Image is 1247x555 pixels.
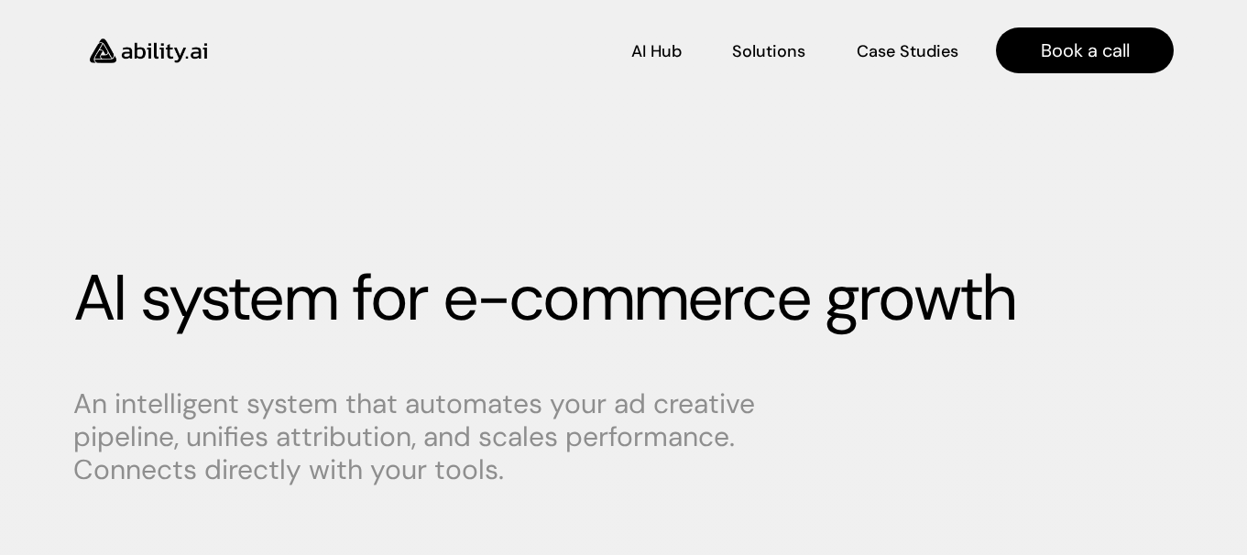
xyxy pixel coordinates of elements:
p: Case Studies [857,40,958,63]
p: An intelligent system that automates your ad creative pipeline, unifies attribution, and scales p... [73,387,770,486]
nav: Main navigation [233,27,1174,73]
h3: Ready-to-use in Slack [104,172,233,190]
a: AI Hub [631,35,682,67]
p: Book a call [1041,38,1130,63]
a: Case Studies [856,35,959,67]
p: AI Hub [631,40,682,63]
a: Book a call [996,27,1174,73]
p: Solutions [732,40,805,63]
h1: AI system for e-commerce growth [73,260,1174,337]
a: Solutions [732,35,805,67]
